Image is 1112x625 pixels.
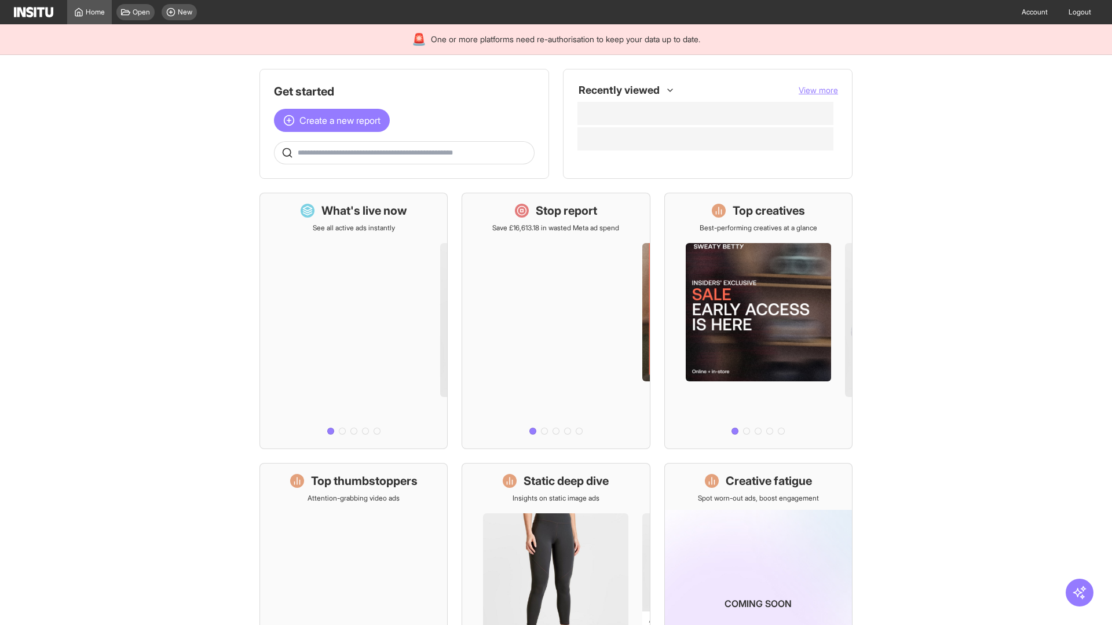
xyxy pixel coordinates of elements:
span: Create a new report [299,113,381,127]
h1: Get started [274,83,535,100]
span: Home [86,8,105,17]
a: Stop reportSave £16,613.18 in wasted Meta ad spend [462,193,650,449]
p: Best-performing creatives at a glance [700,223,817,233]
span: Open [133,8,150,17]
h1: Top thumbstoppers [311,473,418,489]
h1: What's live now [321,203,407,219]
a: Top creativesBest-performing creatives at a glance [664,193,853,449]
h1: Stop report [536,203,597,219]
button: Create a new report [274,109,390,132]
p: See all active ads instantly [313,223,395,233]
p: Insights on static image ads [513,494,599,503]
p: Attention-grabbing video ads [308,494,400,503]
span: New [178,8,192,17]
span: One or more platforms need re-authorisation to keep your data up to date. [431,34,700,45]
button: View more [799,84,838,96]
img: Logo [14,7,53,17]
a: What's live nowSee all active ads instantly [259,193,448,449]
div: 🚨 [412,31,426,47]
span: View more [799,85,838,95]
h1: Static deep dive [524,473,609,489]
h1: Top creatives [733,203,805,219]
p: Save £16,613.18 in wasted Meta ad spend [492,223,619,233]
